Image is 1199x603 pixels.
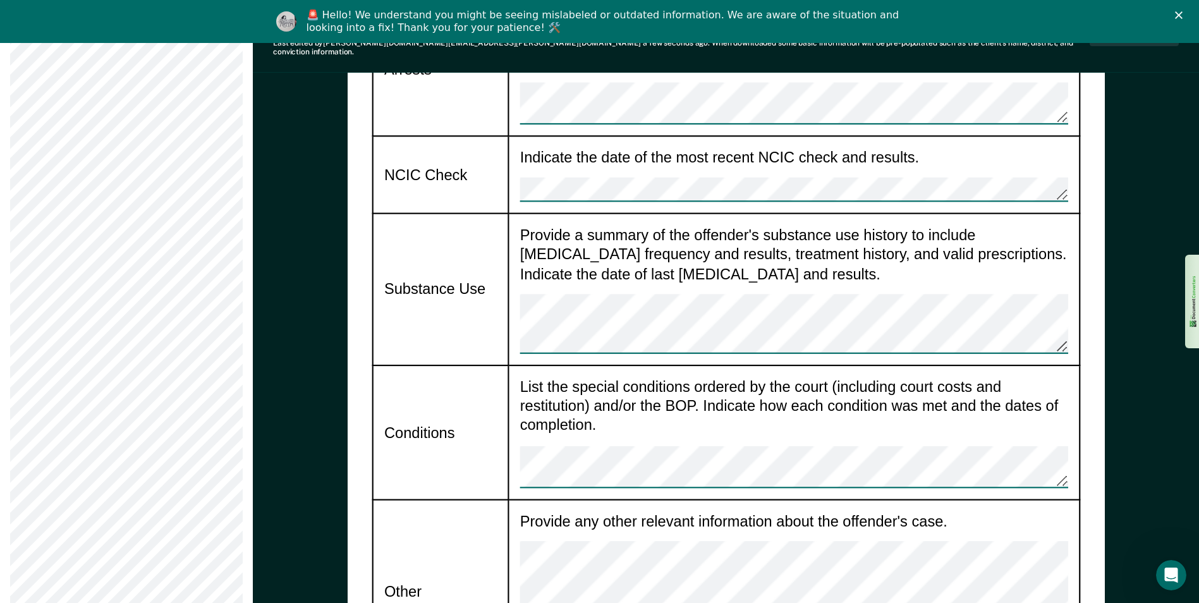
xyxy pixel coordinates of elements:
img: Profile image for Kim [276,11,296,32]
td: Conditions [372,365,508,499]
span: a few seconds ago [643,39,708,47]
img: 1EdhxLVo1YiRZ3Z8BN9RqzlQoUKFChUqVNCHvwChSTTdtRxrrAAAAABJRU5ErkJggg== [1188,274,1198,329]
td: NCIC Check [372,135,508,213]
div: Summarize any arrests for the offender during supervision. Include the arrest charges and dates. ... [520,13,1068,124]
div: Last edited by [PERSON_NAME][DOMAIN_NAME][EMAIL_ADDRESS][PERSON_NAME][DOMAIN_NAME] . When downloa... [273,39,1090,57]
div: List the special conditions ordered by the court (including court costs and restitution) and/or t... [520,377,1068,488]
div: 🚨 Hello! We understand you might be seeing mislabeled or outdated information. We are aware of th... [307,9,903,34]
iframe: Intercom live chat [1156,560,1186,590]
div: Provide a summary of the offender's substance use history to include [MEDICAL_DATA] frequency and... [520,224,1068,353]
td: Substance Use [372,213,508,365]
div: Close [1175,11,1188,19]
div: Indicate the date of the most recent NCIC check and results. [520,147,1068,202]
